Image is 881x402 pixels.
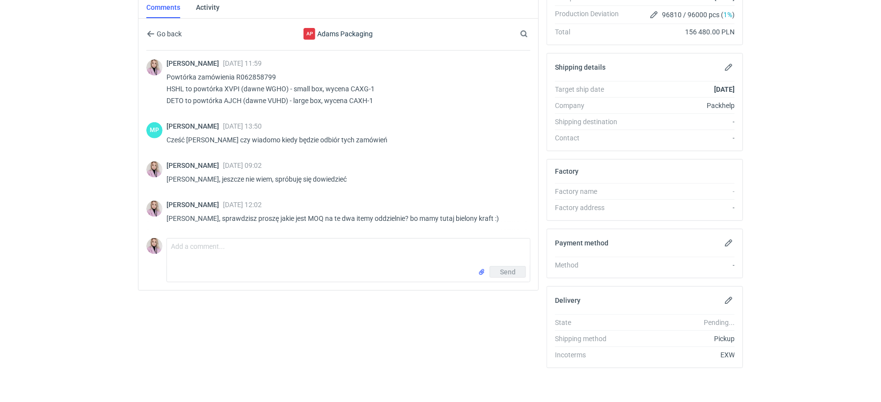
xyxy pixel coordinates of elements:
[166,173,523,185] p: [PERSON_NAME], jeszcze nie wiem, spróbuję się dowiedzieć
[648,9,660,21] button: Edit production Deviation
[155,30,182,37] span: Go back
[723,237,735,249] button: Edit payment method
[490,266,526,278] button: Send
[555,187,627,196] div: Factory name
[555,117,627,127] div: Shipping destination
[258,28,419,40] div: Adams Packaging
[714,85,735,93] strong: [DATE]
[704,319,735,326] em: Pending...
[303,28,315,40] div: Adams Packaging
[166,161,223,169] span: [PERSON_NAME]
[166,71,523,107] p: Powtórka zamówienia R062858799 HSHL to powtórka XVPI (dawne WGHO) - small box, wycena CAXG-1 DETO...
[555,167,578,175] h2: Factory
[166,213,523,224] p: [PERSON_NAME], sprawdzisz proszę jakie jest MOQ na te dwa itemy oddzielnie? bo mamy tutaj bielony...
[627,27,735,37] div: 156 480.00 PLN
[555,350,627,360] div: Incoterms
[723,61,735,73] button: Edit shipping details
[555,27,627,37] div: Total
[500,268,516,275] span: Send
[146,238,163,254] img: Klaudia Wiśniewska
[303,28,315,40] figcaption: AP
[223,122,262,130] span: [DATE] 13:50
[146,28,182,40] button: Go back
[555,203,627,213] div: Factory address
[223,201,262,209] span: [DATE] 12:02
[627,334,735,344] div: Pickup
[627,203,735,213] div: -
[166,59,223,67] span: [PERSON_NAME]
[555,63,606,71] h2: Shipping details
[146,201,163,217] img: Klaudia Wiśniewska
[555,334,627,344] div: Shipping method
[555,9,627,21] div: Production Deviation
[223,59,262,67] span: [DATE] 11:59
[146,122,163,138] figcaption: MP
[555,101,627,110] div: Company
[627,260,735,270] div: -
[146,122,163,138] div: Martyna Paroń
[146,59,163,76] img: Klaudia Wiśniewska
[723,11,732,19] span: 1%
[146,161,163,178] img: Klaudia Wiśniewska
[662,10,735,20] span: 96810 / 96000 pcs ( )
[555,296,580,304] h2: Delivery
[627,350,735,360] div: EXW
[555,239,608,247] h2: Payment method
[166,134,523,146] p: Cześć [PERSON_NAME] czy wiadomo kiedy będzie odbiór tych zamówień
[166,201,223,209] span: [PERSON_NAME]
[555,84,627,94] div: Target ship date
[223,161,262,169] span: [DATE] 09:02
[166,122,223,130] span: [PERSON_NAME]
[555,318,627,327] div: State
[518,28,550,40] input: Search
[555,133,627,143] div: Contact
[627,187,735,196] div: -
[627,101,735,110] div: Packhelp
[627,117,735,127] div: -
[723,295,735,306] button: Edit delivery details
[627,133,735,143] div: -
[555,260,627,270] div: Method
